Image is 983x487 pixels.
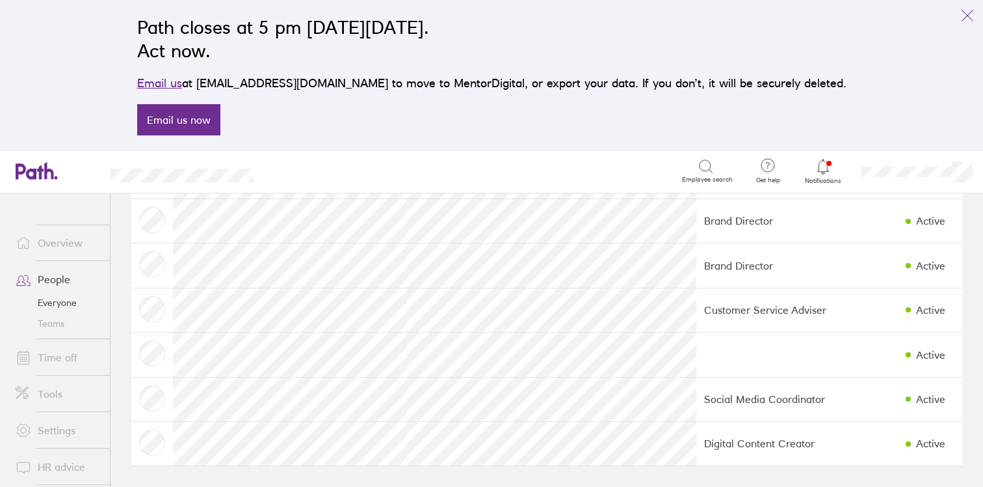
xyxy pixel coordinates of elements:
td: Digital Content Creator [696,421,858,466]
span: Get help [747,176,789,184]
h2: Path closes at 5 pm [DATE][DATE]. Act now. [137,16,846,63]
td: Social Media Coordinator [696,377,858,421]
a: Everyone [5,292,110,313]
a: People [5,266,110,292]
p: at [EMAIL_ADDRESS][DOMAIN_NAME] to move to MentorDigital, or export your data. If you don’t, it w... [137,74,846,92]
a: Overview [5,230,110,256]
div: Active [916,349,945,361]
span: Employee search [682,176,733,184]
a: HR advice [5,454,110,480]
span: Notifications [802,177,845,185]
a: Email us now [137,104,220,135]
div: Active [916,393,945,405]
div: Search [289,165,322,176]
td: Customer Service Adviser [696,288,858,332]
a: Email us [137,76,182,90]
div: Active [916,438,945,449]
a: Teams [5,313,110,334]
a: Tools [5,381,110,407]
div: Active [916,215,945,227]
td: Brand Director [696,199,858,243]
td: Brand Director [696,244,858,288]
div: Active [916,260,945,271]
a: Time off [5,344,110,370]
a: Settings [5,417,110,443]
div: Active [916,304,945,316]
a: Notifications [802,158,845,185]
